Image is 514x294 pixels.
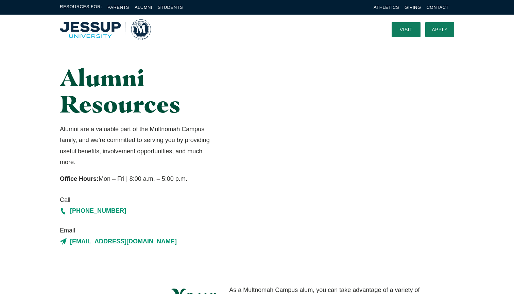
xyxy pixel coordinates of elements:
[427,5,449,10] a: Contact
[60,19,151,40] a: Home
[374,5,399,10] a: Athletics
[60,65,217,117] h1: Alumni Resources
[107,5,129,10] a: Parents
[60,19,151,40] img: Multnomah University Logo
[60,205,217,216] a: [PHONE_NUMBER]
[425,22,454,37] a: Apply
[405,5,421,10] a: Giving
[60,124,217,168] p: Alumni are a valuable part of the Multnomah Campus family, and we’re committed to serving you by ...
[158,5,183,10] a: Students
[60,236,217,247] a: [EMAIL_ADDRESS][DOMAIN_NAME]
[60,194,217,205] span: Call
[392,22,421,37] a: Visit
[60,173,217,184] p: Mon – Fri | 8:00 a.m. – 5:00 p.m.
[243,65,454,186] img: Two Graduates Laughing
[60,3,102,11] span: Resources For:
[135,5,152,10] a: Alumni
[60,175,99,182] strong: Office Hours:
[60,225,217,236] span: Email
